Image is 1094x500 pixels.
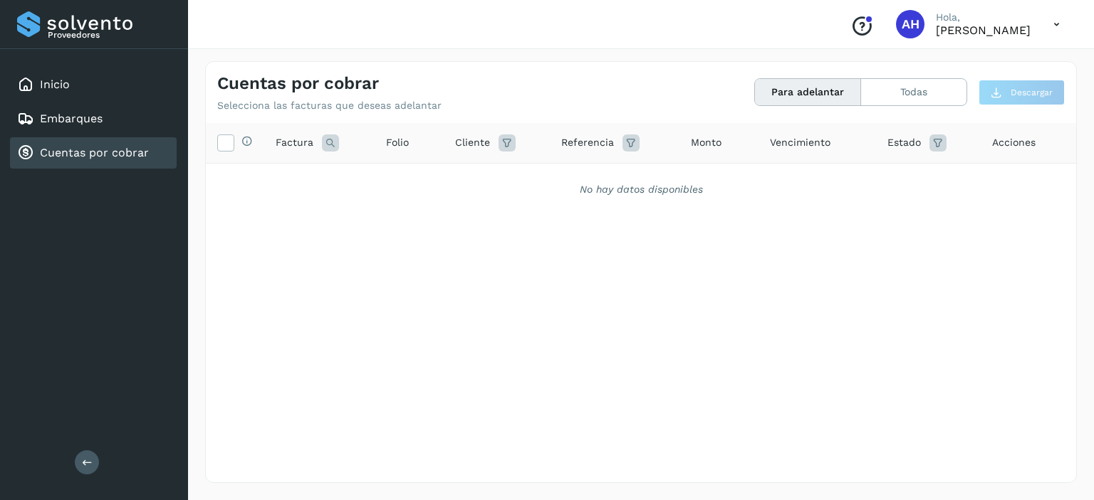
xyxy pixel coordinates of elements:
span: Referencia [561,135,614,150]
button: Todas [861,79,967,105]
a: Cuentas por cobrar [40,146,149,159]
p: Selecciona las facturas que deseas adelantar [217,100,442,112]
button: Para adelantar [755,79,861,105]
button: Descargar [979,80,1065,105]
span: Cliente [455,135,490,150]
div: No hay datos disponibles [224,182,1058,197]
span: Descargar [1011,86,1053,99]
p: Hola, [936,11,1031,23]
div: Inicio [10,69,177,100]
span: Monto [691,135,721,150]
div: Cuentas por cobrar [10,137,177,169]
span: Acciones [992,135,1036,150]
a: Embarques [40,112,103,125]
span: Vencimiento [770,135,830,150]
span: Folio [386,135,409,150]
div: Embarques [10,103,177,134]
p: Proveedores [48,30,171,40]
span: Factura [276,135,313,150]
h4: Cuentas por cobrar [217,73,379,94]
a: Inicio [40,78,70,91]
span: Estado [887,135,921,150]
p: AZUCENA HERNANDEZ LOPEZ [936,23,1031,37]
